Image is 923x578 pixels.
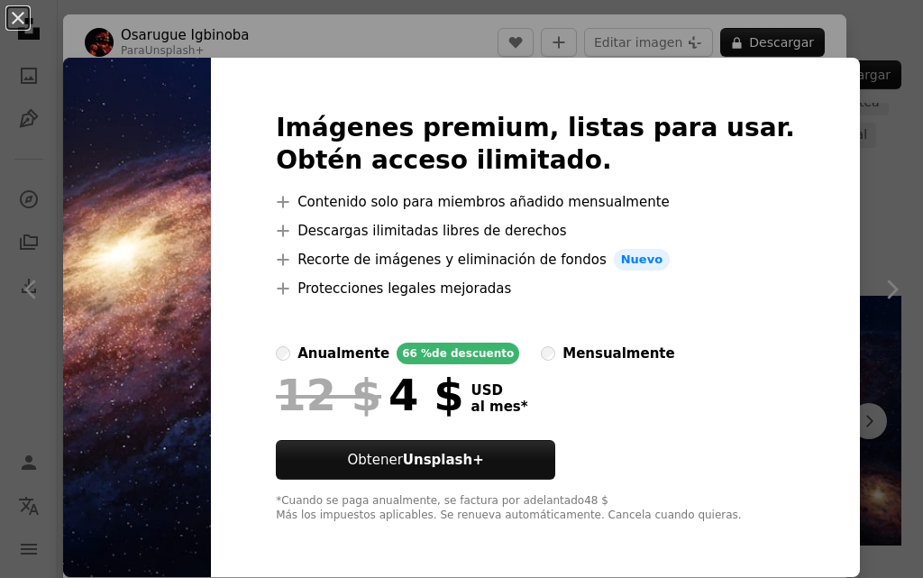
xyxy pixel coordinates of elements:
div: anualmente [297,343,389,364]
li: Recorte de imágenes y eliminación de fondos [276,249,795,271]
h2: Imágenes premium, listas para usar. Obtén acceso ilimitado. [276,112,795,177]
span: USD [471,382,528,399]
button: ObtenerUnsplash+ [276,440,555,480]
div: 4 $ [276,372,463,418]
input: mensualmente [541,346,555,361]
div: mensualmente [562,343,674,364]
div: 66 % de descuento [397,343,519,364]
li: Protecciones legales mejoradas [276,278,795,299]
li: Contenido solo para miembros añadido mensualmente [276,191,795,213]
strong: Unsplash+ [403,452,484,468]
li: Descargas ilimitadas libres de derechos [276,220,795,242]
span: Nuevo [614,249,670,271]
img: premium_photo-1676607444703-9e3beacc94a2 [63,58,211,577]
input: anualmente66 %de descuento [276,346,290,361]
span: al mes * [471,399,528,415]
span: 12 $ [276,372,381,418]
div: *Cuando se paga anualmente, se factura por adelantado 48 $ Más los impuestos aplicables. Se renue... [276,494,795,523]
